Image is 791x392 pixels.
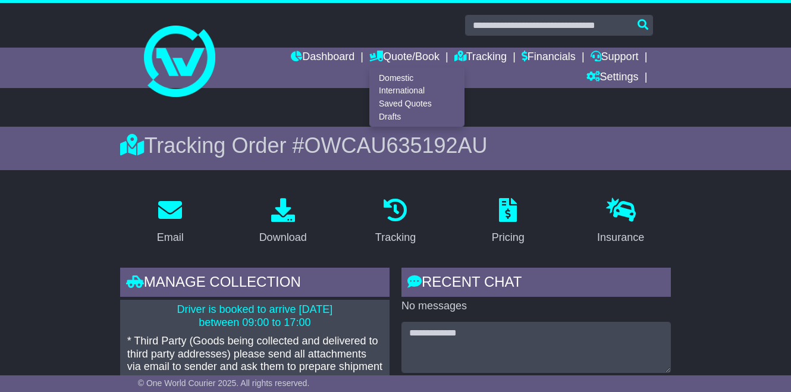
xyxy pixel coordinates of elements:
[370,98,464,111] a: Saved Quotes
[252,194,315,250] a: Download
[401,300,671,313] p: No messages
[127,303,382,329] p: Driver is booked to arrive [DATE] between 09:00 to 17:00
[401,268,671,300] div: RECENT CHAT
[368,194,423,250] a: Tracking
[591,48,639,68] a: Support
[370,84,464,98] a: International
[120,133,671,158] div: Tracking Order #
[454,48,507,68] a: Tracking
[369,48,440,68] a: Quote/Book
[370,71,464,84] a: Domestic
[492,230,525,246] div: Pricing
[522,48,576,68] a: Financials
[120,268,390,300] div: Manage collection
[157,230,184,246] div: Email
[149,194,192,250] a: Email
[138,378,310,388] span: © One World Courier 2025. All rights reserved.
[127,335,382,386] p: * Third Party (Goods being collected and delivered to third party addresses) please send all atta...
[369,68,464,127] div: Quote/Book
[597,230,644,246] div: Insurance
[586,68,639,88] a: Settings
[370,110,464,123] a: Drafts
[375,230,416,246] div: Tracking
[484,194,532,250] a: Pricing
[589,194,652,250] a: Insurance
[304,133,487,158] span: OWCAU635192AU
[259,230,307,246] div: Download
[291,48,354,68] a: Dashboard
